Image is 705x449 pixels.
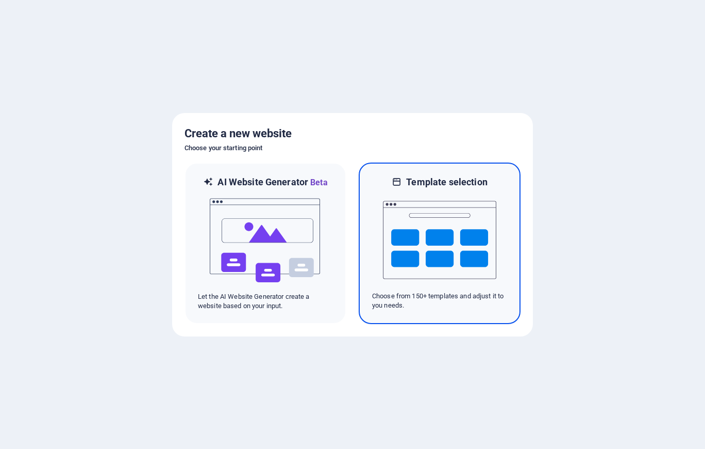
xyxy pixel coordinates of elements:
[372,292,507,310] p: Choose from 150+ templates and adjust it to you needs.
[184,125,521,142] h5: Create a new website
[184,163,346,324] div: AI Website GeneratorBetaaiLet the AI Website Generator create a website based on your input.
[217,176,327,189] h6: AI Website Generator
[308,178,328,187] span: Beta
[184,142,521,154] h6: Choose your starting point
[359,163,521,324] div: Template selectionChoose from 150+ templates and adjust it to you needs.
[198,292,333,311] p: Let the AI Website Generator create a website based on your input.
[406,176,487,188] h6: Template selection
[209,189,322,292] img: ai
